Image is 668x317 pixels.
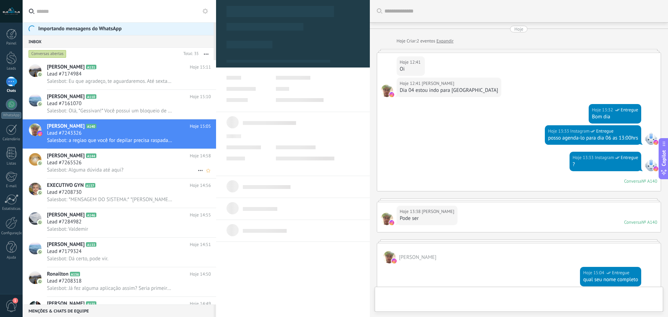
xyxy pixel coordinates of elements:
[190,64,211,71] span: Hoje 15:11
[570,128,590,135] span: Instagram
[660,150,667,166] span: Copilot
[47,64,85,71] span: [PERSON_NAME]
[47,100,81,107] span: Lead #7161070
[190,241,211,248] span: Hoje 14:51
[23,35,214,48] div: Inbox
[645,159,657,171] span: Instagram
[190,271,211,278] span: Hoje 14:50
[397,38,407,45] div: Hoje
[181,50,199,57] div: Total: 35
[1,41,22,46] div: Painel
[47,189,81,196] span: Lead #7208730
[23,90,216,119] a: avataricon[PERSON_NAME]A110Hoje 15:10Lead #7161070Salesbot: Olá, *Gessivan!* Você possui um bloqu...
[29,50,66,58] div: Conversas abertas
[190,182,211,189] span: Hoje 14:56
[397,38,454,45] div: Criar:
[38,279,42,284] img: icon
[399,254,437,261] span: Samuel
[47,241,85,248] span: [PERSON_NAME]
[548,128,570,135] div: Hoje 13:33
[38,220,42,225] img: icon
[47,219,81,225] span: Lead #7284982
[596,128,613,135] span: Entregue
[23,60,216,89] a: avataricon[PERSON_NAME]A131Hoje 15:11Lead #7174984Salesbot: Eu que agradeço, te aguardaremos. Até...
[23,149,216,178] a: avataricon[PERSON_NAME]A144Hoje 14:58Lead #7265526Salesbot: Alguma dúvida até aqui?
[190,300,211,307] span: Hoje 14:49
[583,269,605,276] div: Hoje 15:04
[1,161,22,166] div: Listas
[514,26,523,32] div: Hoje
[86,301,96,306] span: A135
[624,178,642,184] div: Conversa
[389,92,394,97] img: instagram.svg
[47,255,108,262] span: Salesbot: Dá certo, pode vir.
[47,93,85,100] span: [PERSON_NAME]
[86,242,96,247] span: A133
[47,159,81,166] span: Lead #7265526
[383,251,396,263] span: Samuel
[624,219,642,225] div: Conversa
[190,152,211,159] span: Hoje 14:58
[38,190,42,195] img: icon
[583,276,638,283] div: qual seu nome completo
[23,119,216,149] a: avataricon[PERSON_NAME]A140Hoje 15:05Lead #7243326Salesbot: a regiao que você for depilar precisa...
[381,85,393,97] span: Samuel
[47,196,173,203] span: Salesbot: *MENSAGEM DO SISTEMA:* *[PERSON_NAME],* seu atendimento no dia *[DATE],* às *15:00* foi...
[1,231,22,236] div: Configurações
[47,285,173,292] span: Salesbot: Já fez alguma aplicação assim? Seria primeira vez?
[23,267,216,296] a: avatariconRonailtonA136Hoje 14:50Lead #7208318Salesbot: Já fez alguma aplicação assim? Seria prim...
[1,137,22,142] div: Calendário
[86,153,96,158] span: A144
[422,80,454,87] span: Samuel
[47,271,69,278] span: Ronailton
[400,66,422,73] div: Oi
[612,269,629,276] span: Entregue
[400,215,454,222] div: Pode ser
[38,26,122,32] span: Importando mensagens do WhatsApp
[422,208,454,215] span: Samuel
[1,66,22,71] div: Leads
[47,226,88,232] span: Salesbot: Valdemir
[400,80,422,87] div: Hoje 12:41
[400,59,422,66] div: Hoje 12:41
[86,213,96,217] span: A146
[642,178,657,184] div: № A140
[381,213,393,225] span: Samuel
[645,132,657,145] span: Instagram
[47,248,81,255] span: Lead #7179324
[389,220,394,225] img: instagram.svg
[1,112,21,119] div: WhatsApp
[47,167,124,173] span: Salesbot: Alguma dúvida até aqui?
[400,87,498,94] div: Dia 04 estou indo para [GEOGRAPHIC_DATA]
[1,255,22,260] div: Ajuda
[199,48,214,60] button: Mais
[621,106,638,113] span: Entregue
[573,161,638,168] div: ?
[642,219,657,225] div: № A140
[23,208,216,237] a: avataricon[PERSON_NAME]A146Hoje 14:55Lead #7284982Salesbot: Valdemir
[47,130,81,137] span: Lead #7243326
[592,106,614,113] div: Hoje 13:32
[38,102,42,106] img: icon
[23,304,214,317] div: Menções & Chats de equipe
[47,182,84,189] span: EXECUTIVO GYN
[86,124,96,128] span: A140
[1,89,22,93] div: Chats
[38,249,42,254] img: icon
[38,131,42,136] img: icon
[653,140,658,145] img: instagram.svg
[47,78,173,85] span: Salesbot: Eu que agradeço, te aguardaremos. Até sexta 😃
[1,207,22,211] div: Estatísticas
[392,259,397,263] img: instagram.svg
[621,154,638,161] span: Entregue
[13,298,18,303] span: 1
[85,183,95,188] span: A137
[47,137,173,144] span: Salesbot: a regiao que você for depilar precisa raspada ta
[47,152,85,159] span: [PERSON_NAME]
[47,123,85,130] span: [PERSON_NAME]
[436,38,453,45] a: Expandir
[70,272,80,276] span: A136
[47,212,85,219] span: [PERSON_NAME]
[47,300,85,307] span: [PERSON_NAME]
[86,94,96,99] span: A110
